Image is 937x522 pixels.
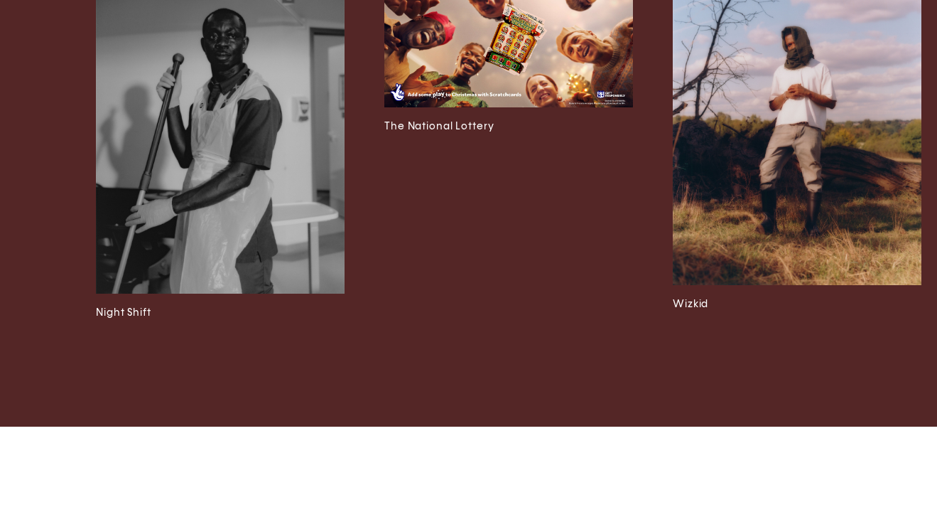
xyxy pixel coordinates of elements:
h3: The National Lottery [384,119,633,134]
h3: Night Shift [96,305,345,321]
h3: Wizkid [673,297,921,312]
